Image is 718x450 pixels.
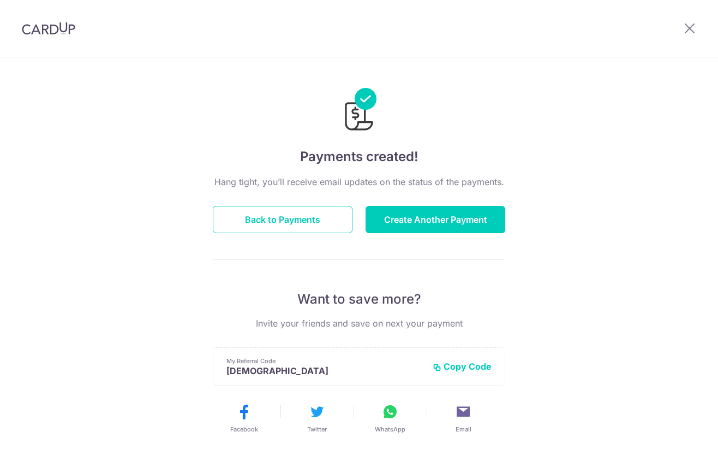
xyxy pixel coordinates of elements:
button: Create Another Payment [366,206,505,233]
button: Email [431,403,495,434]
button: Copy Code [433,361,492,372]
button: Back to Payments [213,206,352,233]
span: WhatsApp [375,425,405,434]
span: Facebook [230,425,258,434]
p: [DEMOGRAPHIC_DATA] [226,365,424,376]
p: Invite your friends and save on next your payment [213,317,505,330]
img: Payments [342,88,376,134]
p: Want to save more? [213,291,505,308]
button: Twitter [285,403,349,434]
img: CardUp [22,22,75,35]
span: Twitter [307,425,327,434]
h4: Payments created! [213,147,505,167]
button: Facebook [212,403,276,434]
p: My Referral Code [226,357,424,365]
p: Hang tight, you’ll receive email updates on the status of the payments. [213,175,505,188]
button: WhatsApp [358,403,422,434]
span: Email [456,425,471,434]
